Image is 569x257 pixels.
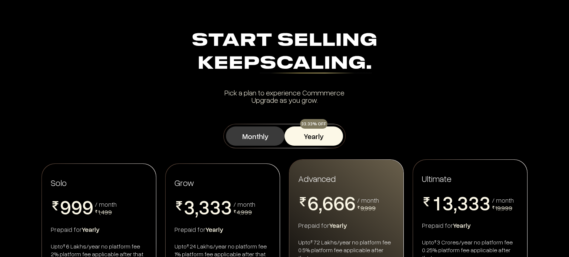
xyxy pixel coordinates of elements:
[422,173,452,184] span: Ultimate
[492,197,514,203] div: / month
[174,177,194,188] span: Grow
[221,197,232,217] span: 3
[174,225,271,234] div: Prepaid for
[307,213,319,233] span: 7
[333,193,345,213] span: 6
[237,208,252,216] span: 4,999
[457,193,468,213] span: 3
[44,53,525,75] div: Keep
[199,217,210,237] span: 4
[319,193,322,215] span: ,
[51,201,60,210] img: pricing-rupee
[468,193,479,213] span: 3
[233,201,255,207] div: / month
[422,221,518,230] div: Prepaid for
[357,206,360,209] img: pricing-rupee
[453,193,457,215] span: ,
[184,217,195,237] span: 4
[329,221,347,229] span: Yearly
[495,204,512,212] span: 19,999
[298,197,307,206] img: pricing-rupee
[422,197,431,206] img: pricing-rupee
[95,201,117,207] div: / month
[345,213,356,233] span: 7
[195,197,199,219] span: ,
[442,193,453,213] span: 3
[468,213,479,233] span: 4
[333,213,345,233] span: 7
[82,225,100,233] span: Yearly
[184,197,195,217] span: 3
[174,201,184,210] img: pricing-rupee
[298,173,336,184] span: Advanced
[310,239,313,244] sup: ₹
[206,225,223,233] span: Yearly
[479,213,490,233] span: 4
[44,89,525,104] div: Pick a plan to experience Commmerce Upgrade as you grow.
[82,197,93,217] span: 9
[457,213,468,233] span: 4
[210,217,221,237] span: 4
[479,193,490,213] span: 3
[284,126,343,146] button: Yearly
[431,193,442,213] span: 1
[98,208,112,216] span: 1,499
[44,30,525,75] div: Start Selling
[322,213,333,233] span: 7
[360,204,376,212] span: 9,999
[260,55,372,74] div: Scaling.
[298,221,395,230] div: Prepaid for
[51,225,147,234] div: Prepaid for
[51,177,67,188] span: Solo
[187,243,189,248] sup: ₹
[307,193,319,213] span: 6
[434,239,436,244] sup: ₹
[226,126,284,146] button: Monthly
[221,217,232,237] span: 4
[345,193,356,213] span: 6
[71,197,82,217] span: 9
[60,197,71,217] span: 9
[210,197,221,217] span: 3
[199,197,210,217] span: 3
[63,243,65,248] sup: ₹
[95,210,98,213] img: pricing-rupee
[442,213,453,233] span: 4
[233,210,236,213] img: pricing-rupee
[322,193,333,213] span: 6
[357,197,379,203] div: / month
[431,213,442,233] span: 2
[492,206,495,209] img: pricing-rupee
[300,119,327,129] div: 33.33% OFF
[453,221,471,229] span: Yearly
